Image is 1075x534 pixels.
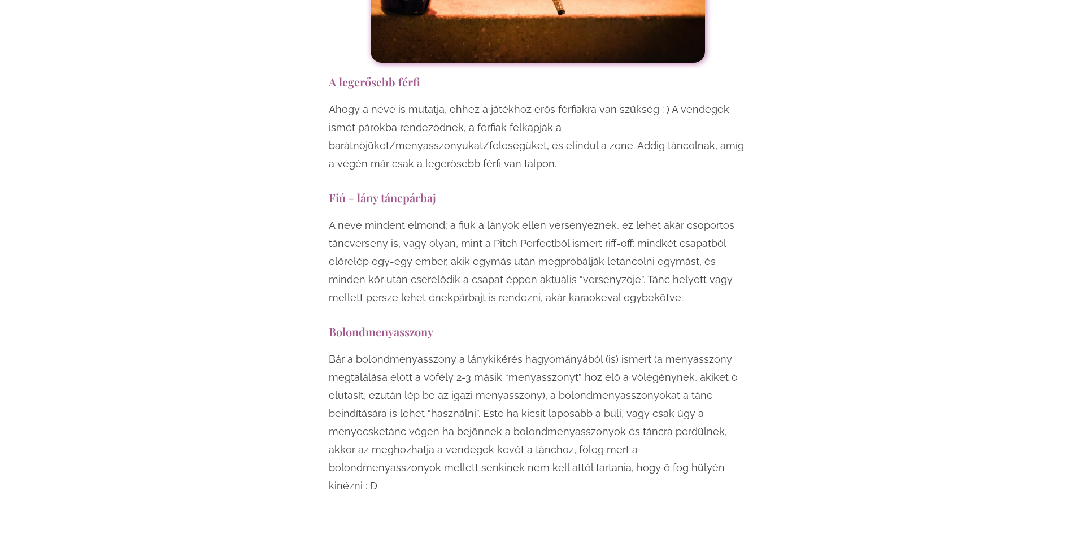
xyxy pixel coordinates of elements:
[329,216,747,307] p: A neve mindent elmond; a fiúk a lányok ellen versenyeznek, ez lehet akár csoportos táncverseny is...
[329,101,747,173] p: Ahogy a neve is mutatja, ehhez a játékhoz erős férfiakra van szükség : ) A vendégek ismét párokba...
[329,74,747,89] h3: A legerősebb férfi
[329,324,747,339] h3: Bolondmenyasszony
[329,350,747,495] p: Bár a bolondmenyasszony a lánykikérés hagyományából (is) ismert (a menyasszony megtalálása előtt ...
[329,190,747,205] h3: Fiú - lány táncpárbaj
